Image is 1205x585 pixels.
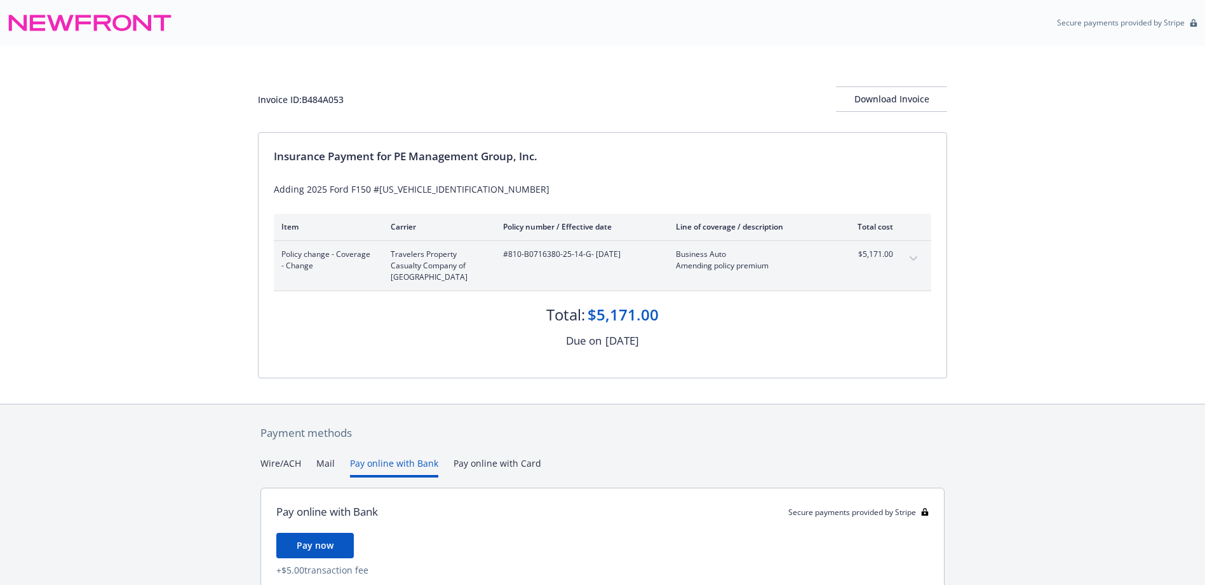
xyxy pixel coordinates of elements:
[836,86,947,112] button: Download Invoice
[788,507,929,518] div: Secure payments provided by Stripe
[260,425,945,441] div: Payment methods
[258,93,344,106] div: Invoice ID: B484A053
[845,249,893,260] span: $5,171.00
[588,304,659,326] div: $5,171.00
[391,249,483,283] span: Travelers Property Casualty Company of [GEOGRAPHIC_DATA]
[676,260,825,272] span: Amending policy premium
[391,221,483,232] div: Carrier
[836,87,947,111] div: Download Invoice
[350,457,438,478] button: Pay online with Bank
[676,221,825,232] div: Line of coverage / description
[903,249,924,269] button: expand content
[845,221,893,232] div: Total cost
[281,221,370,232] div: Item
[503,249,656,260] span: #810-B0716380-25-14-G - [DATE]
[260,457,301,478] button: Wire/ACH
[297,539,333,551] span: Pay now
[503,221,656,232] div: Policy number / Effective date
[281,249,370,272] span: Policy change - Coverage - Change
[274,241,931,291] div: Policy change - Coverage - ChangeTravelers Property Casualty Company of [GEOGRAPHIC_DATA]#810-B07...
[316,457,335,478] button: Mail
[276,504,378,520] div: Pay online with Bank
[276,533,354,558] button: Pay now
[605,333,639,349] div: [DATE]
[566,333,602,349] div: Due on
[454,457,541,478] button: Pay online with Card
[1057,17,1185,28] p: Secure payments provided by Stripe
[676,249,825,272] span: Business AutoAmending policy premium
[276,563,929,577] div: + $5.00 transaction fee
[546,304,585,326] div: Total:
[274,182,931,196] div: Adding 2025 Ford F150 #[US_VEHICLE_IDENTIFICATION_NUMBER]
[676,249,825,260] span: Business Auto
[274,148,931,165] div: Insurance Payment for PE Management Group, Inc.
